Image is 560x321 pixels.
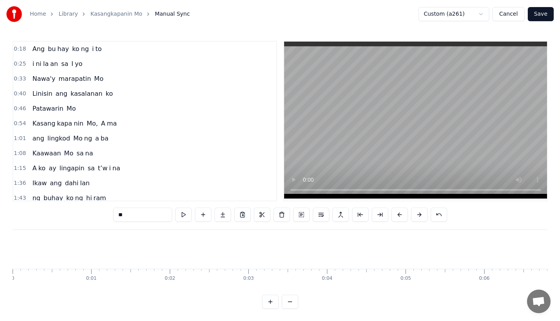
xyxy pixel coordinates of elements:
span: ng [74,193,84,202]
span: Nawa'y [31,74,56,83]
div: 0:05 [400,275,411,282]
span: yo [74,59,83,68]
span: ng [83,134,93,143]
span: i [108,164,112,173]
div: 0:04 [322,275,332,282]
span: ang [31,134,45,143]
span: Linisin [31,89,53,98]
span: Ikaw [31,179,48,188]
span: Patawarin [31,104,64,113]
button: Save [528,7,554,21]
div: 0:02 [165,275,175,282]
span: ay [48,164,57,173]
div: 0:01 [86,275,97,282]
span: hay [57,44,70,53]
span: 0:18 [14,45,26,53]
span: nin [73,119,84,128]
span: lan [79,179,90,188]
span: 0:46 [14,105,26,113]
span: na [84,149,94,158]
span: lingapin [59,164,85,173]
span: buhay [43,193,64,202]
span: ang [55,89,68,98]
span: ang [49,179,62,188]
span: Kasang [31,119,56,128]
span: I [71,59,74,68]
div: 0:06 [479,275,490,282]
span: i [31,59,35,68]
span: ko [65,193,74,202]
span: na [112,164,121,173]
span: ko [71,44,80,53]
div: 0 [11,275,15,282]
span: 1:43 [14,194,26,202]
span: 1:01 [14,135,26,142]
div: Open chat [527,290,551,313]
span: hi [85,193,93,202]
button: Cancel [492,7,524,21]
span: ko [37,164,46,173]
span: ni [35,59,42,68]
span: Mo [72,134,83,143]
span: sa [76,149,84,158]
span: i [91,44,94,53]
span: ng [80,44,90,53]
span: bu [47,44,57,53]
span: Mo [66,104,77,113]
span: t’w [97,164,108,173]
img: youka [6,6,22,22]
span: kasalanan [70,89,103,98]
span: ma [106,119,118,128]
span: Manual Sync [155,10,190,18]
span: marapatin [58,74,92,83]
div: 0:03 [243,275,254,282]
span: ko [105,89,114,98]
span: 1:15 [14,164,26,172]
span: 0:54 [14,120,26,128]
span: Mo, [86,119,99,128]
a: Library [59,10,78,18]
span: an [50,59,59,68]
span: a [94,134,100,143]
span: Ang [31,44,45,53]
span: 0:33 [14,75,26,83]
a: Home [30,10,46,18]
span: 0:40 [14,90,26,98]
span: Kaawaan [31,149,62,158]
span: 0:25 [14,60,26,68]
span: ram [93,193,107,202]
span: A [31,164,37,173]
span: la [42,59,50,68]
span: 1:08 [14,150,26,157]
span: Mo [94,74,105,83]
span: sa [61,59,69,68]
span: kapa [56,119,73,128]
span: A [100,119,106,128]
nav: breadcrumb [30,10,190,18]
span: ng [31,193,41,202]
span: lingkod [47,134,71,143]
span: sa [87,164,95,173]
span: dahi [64,179,79,188]
span: to [95,44,103,53]
span: 1:36 [14,179,26,187]
span: ba [100,134,109,143]
span: Mo [63,149,74,158]
a: Kasangkapanin Mo [90,10,142,18]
